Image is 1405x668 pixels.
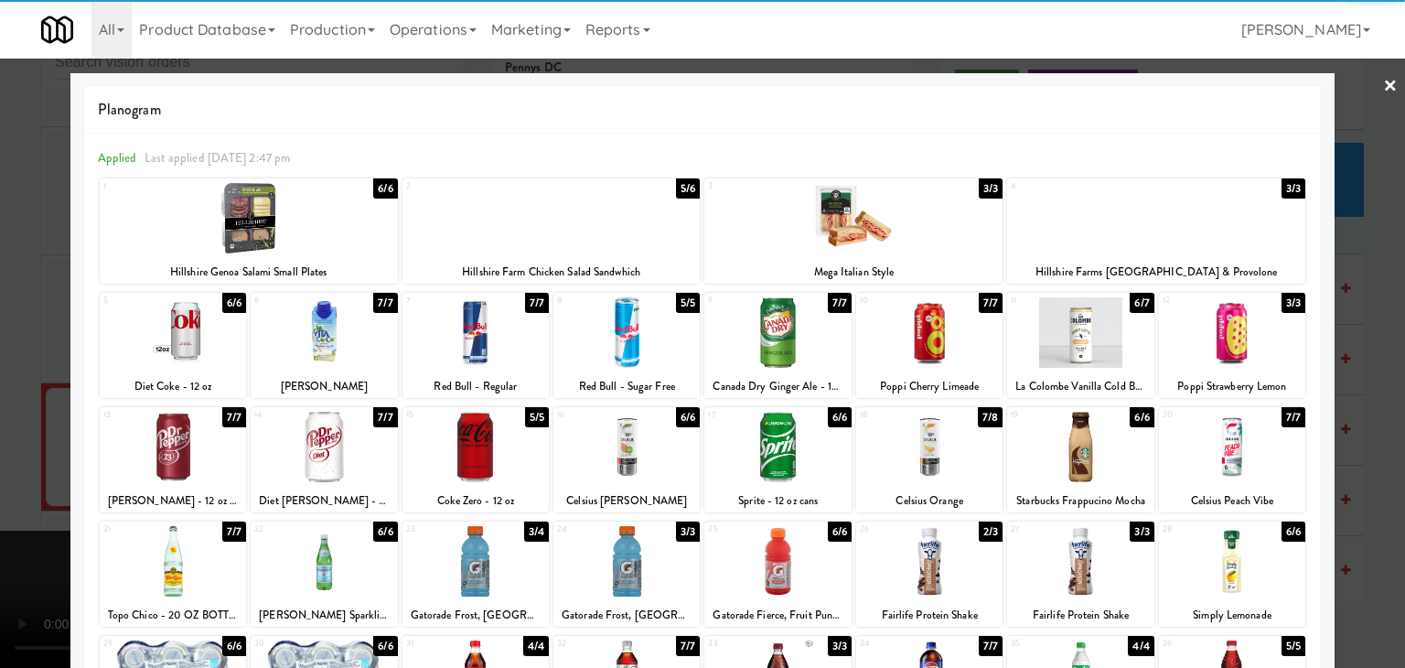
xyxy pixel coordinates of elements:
[676,293,700,313] div: 5/5
[1130,522,1153,542] div: 3/3
[704,178,1003,284] div: 33/3Mega Italian Style
[859,490,1000,512] div: Celsius Orange
[1282,293,1305,313] div: 3/3
[704,375,851,398] div: Canada Dry Ginger Ale - 12 oz
[557,407,627,423] div: 16
[402,407,549,512] div: 155/5Coke Zero - 12 oz
[1159,522,1305,627] div: 286/6Simply Lemonade
[856,490,1003,512] div: Celsius Orange
[102,375,243,398] div: Diet Coke - 12 oz
[253,490,394,512] div: Diet [PERSON_NAME] - 12 oz Cans
[553,522,700,627] div: 243/3Gatorade Frost, [GEOGRAPHIC_DATA]
[373,636,397,656] div: 6/6
[406,293,476,308] div: 7
[1163,407,1232,423] div: 20
[978,407,1003,427] div: 7/8
[553,375,700,398] div: Red Bull - Sugar Free
[828,407,852,427] div: 6/6
[856,604,1003,627] div: Fairlife Protein Shake
[405,375,546,398] div: Red Bull - Regular
[1383,59,1398,115] a: ×
[553,407,700,512] div: 166/6Celsius [PERSON_NAME]
[1007,375,1153,398] div: La Colombe Vanilla Cold Brew Coffee
[103,178,249,194] div: 1
[1282,636,1305,656] div: 5/5
[525,293,549,313] div: 7/7
[405,490,546,512] div: Coke Zero - 12 oz
[103,293,173,308] div: 5
[100,293,246,398] div: 56/6Diet Coke - 12 oz
[102,261,395,284] div: Hillshire Genoa Salami Small Plates
[406,407,476,423] div: 15
[676,522,700,542] div: 3/3
[553,604,700,627] div: Gatorade Frost, [GEOGRAPHIC_DATA]
[856,407,1003,512] div: 187/8Celsius Orange
[557,522,627,537] div: 24
[251,375,397,398] div: [PERSON_NAME]
[523,636,549,656] div: 4/4
[251,490,397,512] div: Diet [PERSON_NAME] - 12 oz Cans
[1159,490,1305,512] div: Celsius Peach Vibe
[704,293,851,398] div: 97/7Canada Dry Ginger Ale - 12 oz
[402,178,701,284] div: 25/6Hillshire Farm Chicken Salad Sandwhich
[1162,604,1303,627] div: Simply Lemonade
[405,604,546,627] div: Gatorade Frost, [GEOGRAPHIC_DATA]
[1159,293,1305,398] div: 123/3Poppi Strawberry Lemon
[402,375,549,398] div: Red Bull - Regular
[98,149,137,167] span: Applied
[100,604,246,627] div: Topo Chico - 20 OZ BOTTLE
[859,375,1000,398] div: Poppi Cherry Limeade
[373,293,397,313] div: 7/7
[557,293,627,308] div: 8
[1010,604,1151,627] div: Fairlife Protein Shake
[860,293,929,308] div: 10
[553,293,700,398] div: 85/5Red Bull - Sugar Free
[406,636,476,652] div: 31
[704,522,851,627] div: 256/6Gatorade Fierce, Fruit Punch - 20 oz
[1282,178,1305,199] div: 3/3
[254,293,324,308] div: 6
[402,293,549,398] div: 77/7Red Bull - Regular
[708,293,778,308] div: 9
[1130,293,1153,313] div: 6/7
[1163,522,1232,537] div: 28
[1130,407,1153,427] div: 6/6
[524,522,549,542] div: 3/4
[707,261,1000,284] div: Mega Italian Style
[251,293,397,398] div: 67/7[PERSON_NAME]
[100,178,398,284] div: 16/6Hillshire Genoa Salami Small Plates
[707,375,848,398] div: Canada Dry Ginger Ale - 12 oz
[1007,407,1153,512] div: 196/6Starbucks Frappucino Mocha
[373,178,397,199] div: 6/6
[222,293,246,313] div: 6/6
[1007,604,1153,627] div: Fairlife Protein Shake
[1011,522,1080,537] div: 27
[1159,407,1305,512] div: 207/7Celsius Peach Vibe
[1010,375,1151,398] div: La Colombe Vanilla Cold Brew Coffee
[251,407,397,512] div: 147/7Diet [PERSON_NAME] - 12 oz Cans
[1010,490,1151,512] div: Starbucks Frappucino Mocha
[222,522,246,542] div: 7/7
[979,293,1003,313] div: 7/7
[102,604,243,627] div: Topo Chico - 20 OZ BOTTLE
[402,261,701,284] div: Hillshire Farm Chicken Salad Sandwhich
[1159,604,1305,627] div: Simply Lemonade
[1282,522,1305,542] div: 6/6
[856,293,1003,398] div: 107/7Poppi Cherry Limeade
[103,407,173,423] div: 13
[373,407,397,427] div: 7/7
[828,636,852,656] div: 3/3
[103,522,173,537] div: 21
[402,522,549,627] div: 233/4Gatorade Frost, [GEOGRAPHIC_DATA]
[859,604,1000,627] div: Fairlife Protein Shake
[1007,522,1153,627] div: 273/3Fairlife Protein Shake
[525,407,549,427] div: 5/5
[979,178,1003,199] div: 3/3
[860,407,929,423] div: 18
[222,636,246,656] div: 6/6
[676,407,700,427] div: 6/6
[373,522,397,542] div: 6/6
[979,636,1003,656] div: 7/7
[102,490,243,512] div: [PERSON_NAME] - 12 oz cans
[1162,490,1303,512] div: Celsius Peach Vibe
